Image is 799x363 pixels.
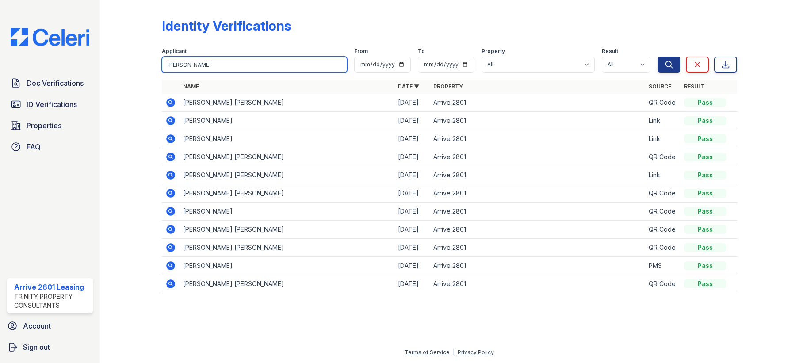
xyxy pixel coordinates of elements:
a: ID Verifications [7,96,93,113]
td: Arrive 2801 [430,221,645,239]
div: Pass [684,279,726,288]
span: Properties [27,120,61,131]
span: Doc Verifications [27,78,84,88]
td: Link [645,130,680,148]
td: [DATE] [394,184,430,203]
td: Link [645,112,680,130]
td: [DATE] [394,166,430,184]
td: Arrive 2801 [430,239,645,257]
td: [PERSON_NAME] [PERSON_NAME] [180,221,394,239]
a: Sign out [4,338,96,356]
td: Link [645,166,680,184]
a: Source [649,83,671,90]
td: QR Code [645,275,680,293]
td: [DATE] [394,130,430,148]
a: Result [684,83,705,90]
label: Result [602,48,618,55]
td: Arrive 2801 [430,275,645,293]
div: Pass [684,261,726,270]
td: Arrive 2801 [430,112,645,130]
label: Applicant [162,48,187,55]
a: Doc Verifications [7,74,93,92]
td: QR Code [645,239,680,257]
td: [PERSON_NAME] [PERSON_NAME] [180,148,394,166]
div: Pass [684,134,726,143]
a: Name [183,83,199,90]
td: Arrive 2801 [430,148,645,166]
td: Arrive 2801 [430,203,645,221]
td: [PERSON_NAME] [PERSON_NAME] [180,94,394,112]
label: Property [482,48,505,55]
td: [PERSON_NAME] [PERSON_NAME] [180,239,394,257]
img: CE_Logo_Blue-a8612792a0a2168367f1c8372b55b34899dd931a85d93a1a3d3e32e68fde9ad4.png [4,28,96,46]
td: [DATE] [394,148,430,166]
a: Privacy Policy [458,349,494,355]
td: Arrive 2801 [430,166,645,184]
div: Pass [684,171,726,180]
td: PMS [645,257,680,275]
div: Pass [684,225,726,234]
td: QR Code [645,148,680,166]
a: FAQ [7,138,93,156]
input: Search by name or phone number [162,57,347,73]
div: Pass [684,116,726,125]
td: Arrive 2801 [430,130,645,148]
td: [PERSON_NAME] [180,112,394,130]
div: Trinity Property Consultants [14,292,89,310]
div: Pass [684,207,726,216]
div: Pass [684,98,726,107]
td: QR Code [645,203,680,221]
td: [PERSON_NAME] [180,257,394,275]
div: Pass [684,243,726,252]
td: [DATE] [394,112,430,130]
td: QR Code [645,184,680,203]
label: To [418,48,425,55]
td: QR Code [645,221,680,239]
div: Arrive 2801 Leasing [14,282,89,292]
label: From [354,48,368,55]
td: [DATE] [394,203,430,221]
td: [DATE] [394,94,430,112]
a: Properties [7,117,93,134]
td: Arrive 2801 [430,184,645,203]
a: Property [433,83,463,90]
div: Pass [684,189,726,198]
a: Account [4,317,96,335]
td: [PERSON_NAME] [PERSON_NAME] [180,275,394,293]
td: QR Code [645,94,680,112]
a: Terms of Service [405,349,450,355]
div: Identity Verifications [162,18,291,34]
td: [PERSON_NAME] [PERSON_NAME] [180,166,394,184]
div: | [453,349,455,355]
span: FAQ [27,141,41,152]
span: ID Verifications [27,99,77,110]
td: [PERSON_NAME] [180,130,394,148]
span: Sign out [23,342,50,352]
td: [PERSON_NAME] [PERSON_NAME] [180,184,394,203]
td: Arrive 2801 [430,257,645,275]
td: [DATE] [394,275,430,293]
td: [PERSON_NAME] [180,203,394,221]
td: [DATE] [394,221,430,239]
td: Arrive 2801 [430,94,645,112]
div: Pass [684,153,726,161]
span: Account [23,321,51,331]
td: [DATE] [394,257,430,275]
td: [DATE] [394,239,430,257]
a: Date ▼ [398,83,419,90]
